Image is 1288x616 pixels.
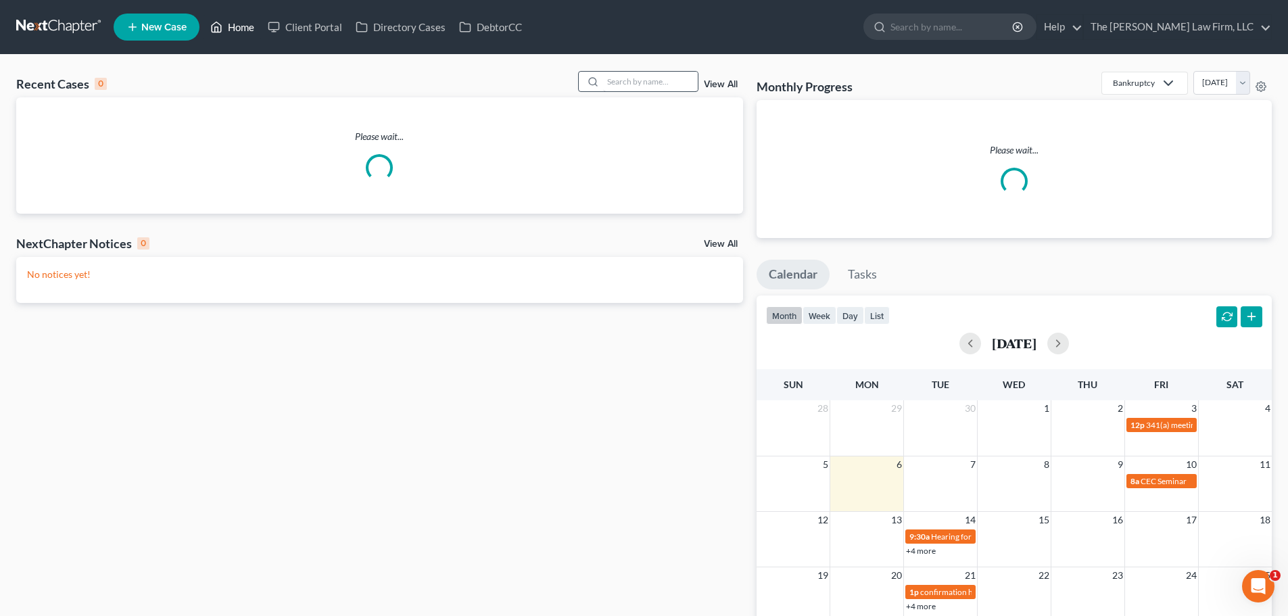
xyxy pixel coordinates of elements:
[1226,379,1243,390] span: Sat
[767,143,1261,157] p: Please wait...
[836,306,864,325] button: day
[1270,570,1281,581] span: 1
[757,78,853,95] h3: Monthly Progress
[1185,567,1198,584] span: 24
[803,306,836,325] button: week
[1037,15,1082,39] a: Help
[1111,512,1124,528] span: 16
[603,72,698,91] input: Search by name...
[766,306,803,325] button: month
[1264,400,1272,417] span: 4
[931,531,1036,542] span: Hearing for [PERSON_NAME]
[1258,512,1272,528] span: 18
[890,567,903,584] span: 20
[909,531,930,542] span: 9:30a
[1113,77,1155,89] div: Bankruptcy
[16,130,743,143] p: Please wait...
[890,400,903,417] span: 29
[757,260,830,289] a: Calendar
[1190,400,1198,417] span: 3
[864,306,890,325] button: list
[27,268,732,281] p: No notices yet!
[1078,379,1097,390] span: Thu
[816,400,830,417] span: 28
[963,512,977,528] span: 14
[963,567,977,584] span: 21
[704,239,738,249] a: View All
[204,15,261,39] a: Home
[452,15,529,39] a: DebtorCC
[1043,456,1051,473] span: 8
[1154,379,1168,390] span: Fri
[1185,456,1198,473] span: 10
[95,78,107,90] div: 0
[1242,570,1274,602] iframe: Intercom live chat
[816,567,830,584] span: 19
[932,379,949,390] span: Tue
[784,379,803,390] span: Sun
[992,336,1036,350] h2: [DATE]
[1258,567,1272,584] span: 25
[1003,379,1025,390] span: Wed
[890,14,1014,39] input: Search by name...
[895,456,903,473] span: 6
[1185,512,1198,528] span: 17
[1130,476,1139,486] span: 8a
[1037,512,1051,528] span: 15
[836,260,889,289] a: Tasks
[1037,567,1051,584] span: 22
[963,400,977,417] span: 30
[906,546,936,556] a: +4 more
[1043,400,1051,417] span: 1
[261,15,349,39] a: Client Portal
[909,587,919,597] span: 1p
[141,22,187,32] span: New Case
[1084,15,1271,39] a: The [PERSON_NAME] Law Firm, LLC
[16,235,149,252] div: NextChapter Notices
[906,601,936,611] a: +4 more
[821,456,830,473] span: 5
[816,512,830,528] span: 12
[1141,476,1187,486] span: CEC Seminar
[704,80,738,89] a: View All
[1130,420,1145,430] span: 12p
[890,512,903,528] span: 13
[16,76,107,92] div: Recent Cases
[349,15,452,39] a: Directory Cases
[920,587,1144,597] span: confirmation hearing for [PERSON_NAME] & [PERSON_NAME]
[855,379,879,390] span: Mon
[969,456,977,473] span: 7
[1258,456,1272,473] span: 11
[1116,400,1124,417] span: 2
[137,237,149,250] div: 0
[1146,420,1277,430] span: 341(a) meeting for [PERSON_NAME]
[1116,456,1124,473] span: 9
[1111,567,1124,584] span: 23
